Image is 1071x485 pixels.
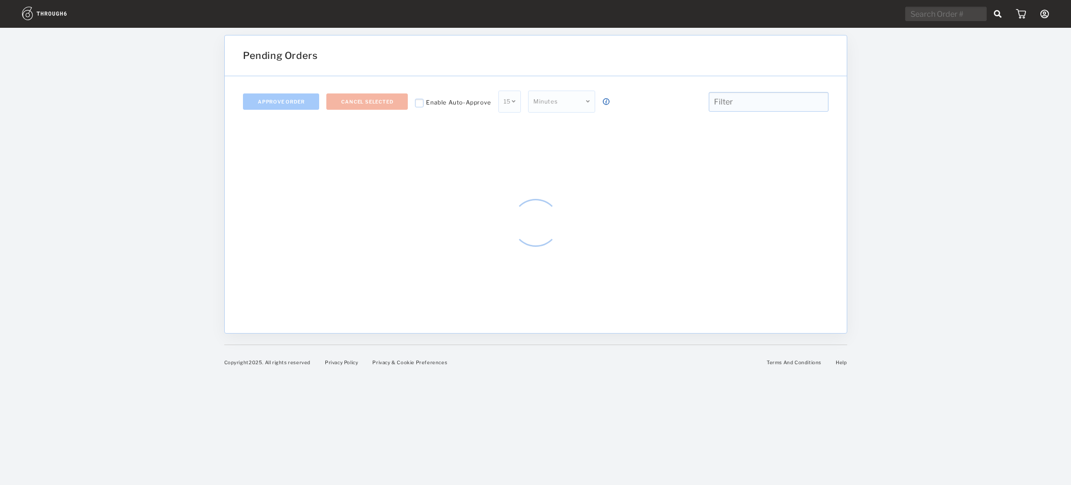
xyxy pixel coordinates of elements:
[528,91,595,113] div: Minutes
[1016,9,1026,19] img: icon_cart.dab5cea1.svg
[224,359,311,365] span: Copyright 2025 . All rights reserved
[22,7,88,20] img: logo.1c10ca64.svg
[498,91,520,113] div: 15
[905,7,987,21] input: Search Order #
[243,50,730,61] h1: Pending Orders
[243,93,319,110] button: Approve Order
[602,98,610,105] img: icon_button_info.cb0b00cd.svg
[372,359,447,365] a: Privacy & Cookie Preferences
[326,93,408,110] button: Cancel Selected
[836,359,847,365] a: Help
[767,359,821,365] a: Terms And Conditions
[426,95,491,108] div: Enable Auto-Approve
[325,359,358,365] a: Privacy Policy
[708,92,828,112] input: Filter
